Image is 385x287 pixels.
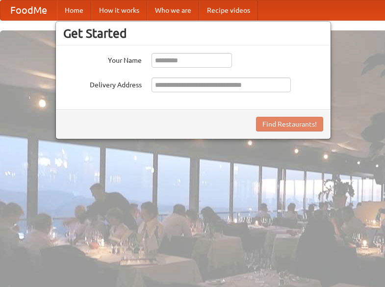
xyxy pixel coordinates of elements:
[63,26,323,41] h3: Get Started
[256,117,323,131] button: Find Restaurants!
[91,0,147,20] a: How it works
[57,0,91,20] a: Home
[63,78,142,90] label: Delivery Address
[0,0,57,20] a: FoodMe
[147,0,199,20] a: Who we are
[199,0,258,20] a: Recipe videos
[63,53,142,65] label: Your Name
